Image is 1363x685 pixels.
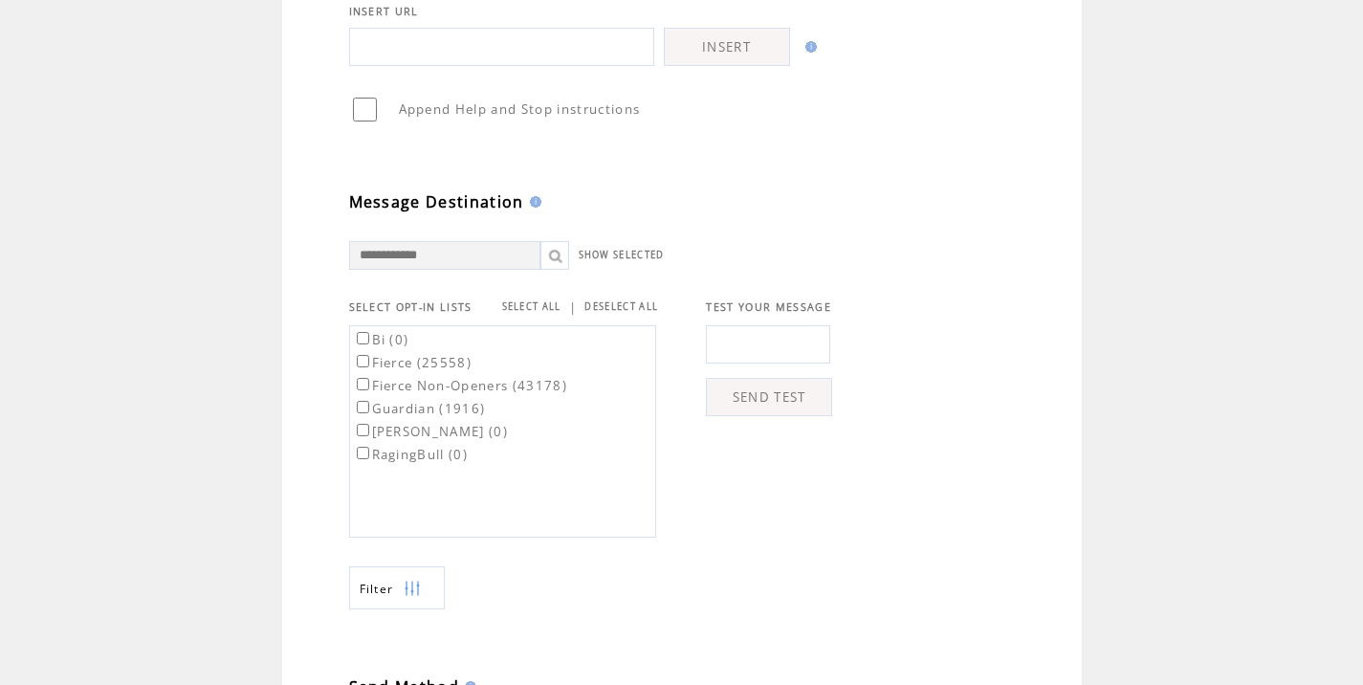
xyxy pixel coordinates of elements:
[399,100,641,118] span: Append Help and Stop instructions
[584,300,658,313] a: DESELECT ALL
[524,196,541,208] img: help.gif
[353,354,473,371] label: Fierce (25558)
[502,300,561,313] a: SELECT ALL
[360,581,394,597] span: Show filters
[349,191,524,212] span: Message Destination
[353,377,568,394] label: Fierce Non-Openers (43178)
[353,331,409,348] label: Bi (0)
[706,300,831,314] span: TEST YOUR MESSAGE
[579,249,665,261] a: SHOW SELECTED
[404,567,421,610] img: filters.png
[800,41,817,53] img: help.gif
[349,566,445,609] a: Filter
[357,424,369,436] input: [PERSON_NAME] (0)
[349,5,419,18] span: INSERT URL
[357,332,369,344] input: Bi (0)
[357,378,369,390] input: Fierce Non-Openers (43178)
[353,423,509,440] label: [PERSON_NAME] (0)
[353,446,469,463] label: RagingBull (0)
[706,378,832,416] a: SEND TEST
[569,298,577,316] span: |
[357,401,369,413] input: Guardian (1916)
[357,355,369,367] input: Fierce (25558)
[357,447,369,459] input: RagingBull (0)
[664,28,790,66] a: INSERT
[353,400,486,417] label: Guardian (1916)
[349,300,473,314] span: SELECT OPT-IN LISTS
